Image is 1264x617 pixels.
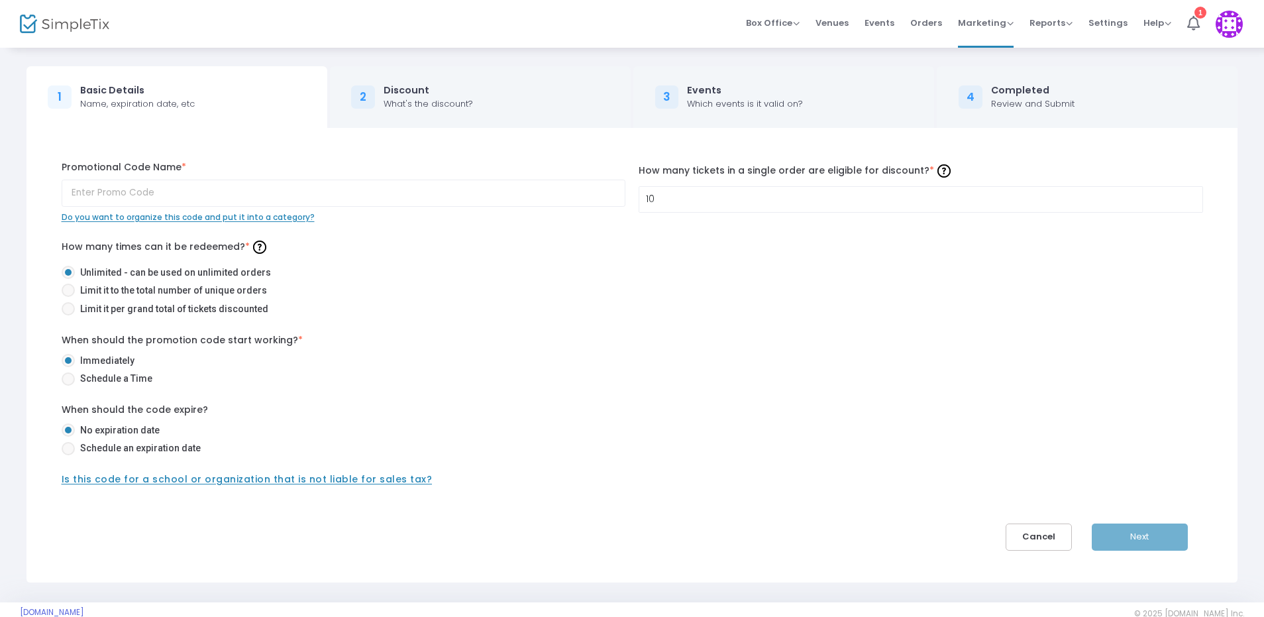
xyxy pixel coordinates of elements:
[991,84,1075,97] div: Completed
[639,160,1203,181] label: How many tickets in a single order are eligible for discount?
[62,403,208,417] label: When should the code expire?
[62,473,433,486] span: Is this code for a school or organization that is not liable for sales tax?
[1143,17,1171,29] span: Help
[937,164,951,178] img: question-mark
[910,6,942,40] span: Orders
[80,84,195,97] div: Basic Details
[75,266,271,280] span: Unlimited - can be used on unlimited orders
[1088,6,1128,40] span: Settings
[991,97,1075,111] div: Review and Submit
[75,302,268,316] span: Limit it per grand total of tickets discounted
[75,423,160,437] span: No expiration date
[958,17,1014,29] span: Marketing
[687,97,803,111] div: Which events is it valid on?
[746,17,800,29] span: Box Office
[253,241,266,254] img: question-mark
[384,97,473,111] div: What's the discount?
[1194,7,1206,19] div: 1
[62,333,303,347] label: When should the promotion code start working?
[62,160,626,174] label: Promotional Code Name
[1006,524,1072,551] button: Cancel
[865,6,894,40] span: Events
[62,240,270,253] span: How many times can it be redeemed?
[816,6,849,40] span: Venues
[62,211,315,223] span: Do you want to organize this code and put it into a category?
[48,85,72,109] div: 1
[75,441,201,455] span: Schedule an expiration date
[75,372,152,386] span: Schedule a Time
[655,85,679,109] div: 3
[80,97,195,111] div: Name, expiration date, etc
[75,284,267,298] span: Limit it to the total number of unique orders
[959,85,982,109] div: 4
[687,84,803,97] div: Events
[62,180,626,207] input: Enter Promo Code
[75,354,134,368] span: Immediately
[351,85,375,109] div: 2
[384,84,473,97] div: Discount
[1029,17,1073,29] span: Reports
